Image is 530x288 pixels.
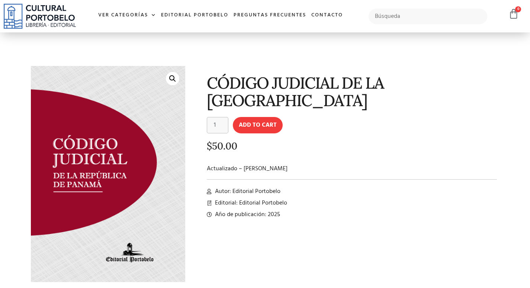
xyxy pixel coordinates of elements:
span: $ [207,140,212,152]
button: Add to cart [233,117,283,133]
span: Editorial: Editorial Portobelo [213,199,287,208]
span: Autor: Editorial Portobelo [213,187,280,196]
a: 0 [508,9,519,19]
input: Búsqueda [369,9,487,24]
span: Año de publicación: 2025 [213,210,280,219]
h1: CÓDIGO JUDICIAL DE LA [GEOGRAPHIC_DATA] [207,74,497,110]
a: Ver Categorías [96,7,158,23]
span: 0 [515,6,521,12]
input: Product quantity [207,117,228,133]
bdi: 50.00 [207,140,237,152]
a: Editorial Portobelo [158,7,231,23]
a: Contacto [309,7,346,23]
a: 🔍 [166,72,179,85]
p: Actualizado – [PERSON_NAME] [207,164,497,173]
a: Preguntas frecuentes [231,7,309,23]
